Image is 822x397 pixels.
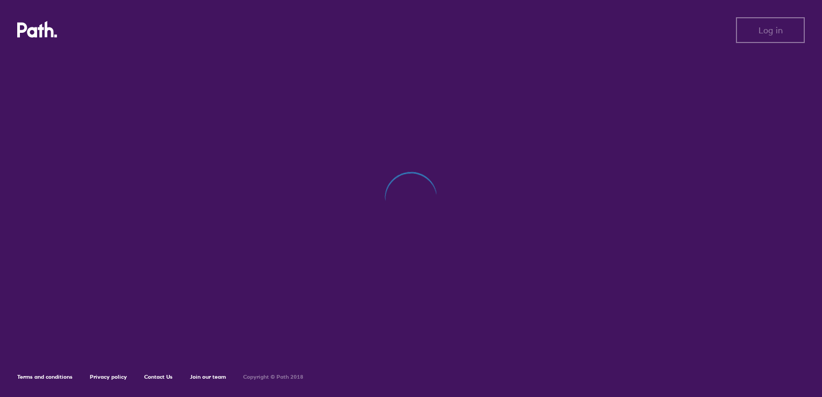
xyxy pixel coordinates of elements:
[759,25,783,35] span: Log in
[144,373,173,380] a: Contact Us
[243,374,303,380] h6: Copyright © Path 2018
[90,373,127,380] a: Privacy policy
[17,373,73,380] a: Terms and conditions
[190,373,226,380] a: Join our team
[736,17,805,43] button: Log in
